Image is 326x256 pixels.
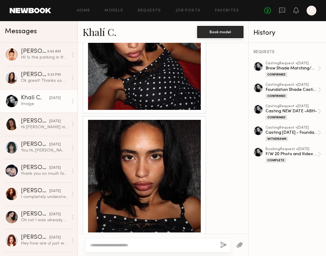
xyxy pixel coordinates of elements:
div: [DATE] [49,95,61,101]
div: casting Request • [DATE] [266,126,318,130]
div: Foundation Shade Casting [266,87,318,93]
a: castingRequest •[DATE]Brow Shade Matching/CastingConfirmed [266,62,321,77]
div: Hi! Is the parking in front safe it says no because street sweeping till 10am but I can’t find an... [21,55,68,60]
div: F/W 20 Photo and Video Tutorials [266,151,318,157]
div: Brow Shade Matching/Casting [266,66,318,71]
a: Home [77,9,90,13]
div: Complete [266,158,286,163]
div: You: Hi, [PERSON_NAME]! It's [PERSON_NAME], Executive Producer at [PERSON_NAME][GEOGRAPHIC_DATA];... [21,148,68,153]
div: [PERSON_NAME] [21,72,47,78]
div: [DATE] [49,142,61,148]
div: Ok great! Thanks so much! [21,78,68,84]
button: Book model [197,26,243,38]
div: Confirmed [266,94,287,98]
div: casting Request • [DATE] [266,62,318,66]
div: I completely understand- atm it doesn’t make sense for me but hopefully in the future we can make... [21,194,68,200]
a: A [307,6,316,15]
div: [PERSON_NAME] [21,118,49,124]
a: castingRequest •[DATE]Casting [DATE] - FoundationWithdrawn [266,126,321,141]
div: [DATE] [49,212,61,217]
div: [DATE] [49,119,61,124]
div: 9:03 AM [47,49,61,55]
a: Requests [138,9,161,13]
a: castingRequest •[DATE]Foundation Shade CastingConfirmed [266,83,321,98]
div: Confirmed [266,72,287,77]
div: [PERSON_NAME] [21,142,49,148]
div: Casting [DATE] - Foundation [266,130,318,136]
div: Hey how are u! just wanted to reach out and share that I am now an influencer agent at Bounty LA ... [21,241,68,246]
a: Job Posts [176,9,201,13]
div: booking Request • [DATE] [266,147,318,151]
div: [DATE] [49,188,61,194]
div: Hi [PERSON_NAME] nice to E meet you!unfortunately I am unable to take any jobs in the [GEOGRAPHIC... [21,124,68,130]
div: History [253,30,321,37]
div: REQUESTS [253,50,321,54]
div: [DATE] [49,165,61,171]
div: casting Request • [DATE] [266,83,318,87]
div: Khalí C. [21,95,49,101]
a: Book model [197,29,243,34]
div: Oh no! I was already asleep and didn’t see the message! Yes, please reach out for the next one! H... [21,217,68,223]
a: castingRequest •[DATE]Casting NEW DATE -ABH-Confirmed [266,104,321,120]
div: [PERSON_NAME] [21,49,47,55]
div: Withdrawn [266,136,288,141]
a: bookingRequest •[DATE]F/W 20 Photo and Video TutorialsComplete [266,147,321,163]
div: [PERSON_NAME] [21,165,49,171]
div: Confirmed [266,115,287,120]
span: Messages [5,28,37,35]
div: [PERSON_NAME] [21,211,49,217]
div: [DATE] [49,235,61,241]
a: Khalí C. [83,25,116,38]
div: [PERSON_NAME] [21,235,49,241]
a: Favorites [215,9,239,13]
div: [PERSON_NAME] [21,188,49,194]
div: Image [21,101,68,107]
div: 5:33 PM [47,72,61,78]
div: Casting NEW DATE -ABH- [266,108,318,114]
div: casting Request • [DATE] [266,104,318,108]
a: Models [105,9,123,13]
div: thank you so much for clearing things up, really appreciate it [PERSON_NAME]. Have a great day [21,171,68,177]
